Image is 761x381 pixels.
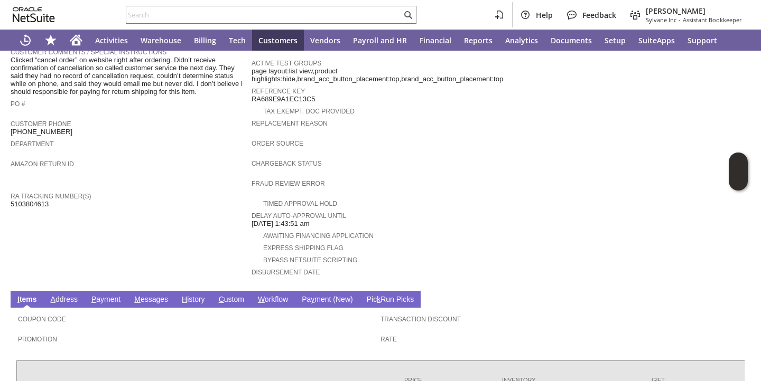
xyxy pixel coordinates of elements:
a: Address [48,295,80,305]
span: M [134,295,141,303]
a: PO # [11,100,25,108]
a: Workflow [255,295,291,305]
a: Support [681,30,723,51]
span: Analytics [505,35,538,45]
a: Bypass NetSuite Scripting [263,256,357,264]
svg: Shortcuts [44,34,57,46]
a: Reports [458,30,499,51]
span: Customers [258,35,298,45]
span: - [679,16,681,24]
a: Amazon Return ID [11,160,74,168]
a: Department [11,140,54,148]
a: Customer Comments / Special Instructions [11,49,166,56]
a: Payment [89,295,123,305]
span: Feedback [582,10,616,20]
span: y [311,295,314,303]
a: Customers [252,30,304,51]
a: Custom [216,295,247,305]
span: Billing [194,35,216,45]
a: Financial [413,30,458,51]
span: A [51,295,55,303]
a: Analytics [499,30,544,51]
a: Delay Auto-Approval Until [252,212,346,220]
a: Tax Exempt. Doc Provided [263,108,355,115]
span: Support [688,35,717,45]
span: C [219,295,224,303]
span: Tech [229,35,246,45]
span: RA689E9A1EC13C5 [252,95,315,103]
span: Vendors [310,35,340,45]
a: Chargeback Status [252,160,322,167]
a: Timed Approval Hold [263,200,337,207]
span: 5103804613 [11,200,49,208]
a: Warehouse [134,30,188,51]
a: Reference Key [252,88,305,95]
a: RA Tracking Number(s) [11,193,91,200]
iframe: Click here to launch Oracle Guided Learning Help Panel [729,153,748,190]
a: Coupon Code [18,316,66,323]
a: Fraud Review Error [252,180,325,187]
span: W [258,295,265,303]
span: page layout:list view,product highlights:hide,brand_acc_button_placement:top,brand_acc_button_pla... [252,67,503,83]
a: Tech [222,30,252,51]
svg: logo [13,7,55,22]
a: Billing [188,30,222,51]
span: Sylvane Inc [646,16,676,24]
a: Promotion [18,336,57,343]
span: P [91,295,96,303]
input: Search [126,8,402,21]
span: Warehouse [141,35,181,45]
a: Vendors [304,30,347,51]
div: Shortcuts [38,30,63,51]
a: Unrolled view on [731,293,744,306]
a: Payroll and HR [347,30,413,51]
a: Items [15,295,40,305]
a: Disbursement Date [252,269,320,276]
span: Oracle Guided Learning Widget. To move around, please hold and drag [729,172,748,191]
svg: Recent Records [19,34,32,46]
span: Documents [551,35,592,45]
a: History [179,295,208,305]
span: I [17,295,20,303]
span: [PHONE_NUMBER] [11,128,72,136]
span: Setup [605,35,626,45]
svg: Search [402,8,414,21]
span: Financial [420,35,451,45]
span: Payroll and HR [353,35,407,45]
a: Customer Phone [11,120,71,128]
span: [DATE] 1:43:51 am [252,220,310,228]
span: Reports [464,35,493,45]
a: Active Test Groups [252,60,321,67]
a: SuiteApps [632,30,681,51]
a: Rate [380,336,397,343]
a: Replacement reason [252,120,328,127]
a: Express Shipping Flag [263,244,344,252]
span: k [377,295,380,303]
a: Home [63,30,89,51]
span: Activities [95,35,128,45]
span: Clicked “cancel order” on website right after ordering. Didn’t receive confirmation of cancellati... [11,56,246,96]
a: Recent Records [13,30,38,51]
a: Documents [544,30,598,51]
a: Activities [89,30,134,51]
a: PickRun Picks [364,295,416,305]
span: [PERSON_NAME] [646,6,742,16]
a: Payment (New) [299,295,355,305]
span: H [182,295,187,303]
svg: Home [70,34,82,46]
span: Help [536,10,553,20]
a: Transaction Discount [380,316,461,323]
a: Order Source [252,140,303,147]
a: Awaiting Financing Application [263,232,374,240]
span: Assistant Bookkeeper [683,16,742,24]
a: Setup [598,30,632,51]
span: SuiteApps [638,35,675,45]
a: Messages [132,295,171,305]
